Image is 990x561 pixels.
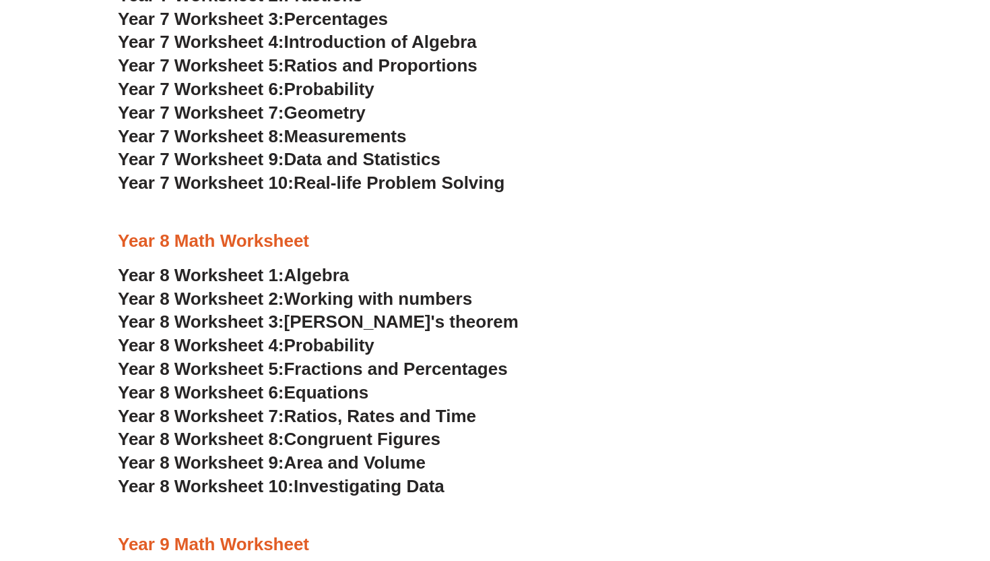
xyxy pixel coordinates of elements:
[118,126,284,146] span: Year 7 Worksheet 8:
[284,289,473,309] span: Working with numbers
[118,382,368,403] a: Year 8 Worksheet 6:Equations
[118,102,366,123] a: Year 7 Worksheet 7:Geometry
[118,289,472,309] a: Year 8 Worksheet 2:Working with numbers
[284,126,407,146] span: Measurements
[118,102,284,123] span: Year 7 Worksheet 7:
[118,335,374,355] a: Year 8 Worksheet 4:Probability
[118,406,476,426] a: Year 8 Worksheet 7:Ratios, Rates and Time
[118,79,374,99] a: Year 7 Worksheet 6:Probability
[118,126,406,146] a: Year 7 Worksheet 8:Measurements
[118,55,284,76] span: Year 7 Worksheet 5:
[118,476,444,496] a: Year 8 Worksheet 10:Investigating Data
[118,9,388,29] a: Year 7 Worksheet 3:Percentages
[118,382,284,403] span: Year 8 Worksheet 6:
[118,173,504,193] a: Year 7 Worksheet 10:Real-life Problem Solving
[118,359,508,379] a: Year 8 Worksheet 5:Fractions and Percentages
[284,265,350,285] span: Algebra
[118,149,284,169] span: Year 7 Worksheet 9:
[118,79,284,99] span: Year 7 Worksheet 6:
[118,173,294,193] span: Year 7 Worksheet 10:
[284,149,441,169] span: Data and Statistics
[284,335,374,355] span: Probability
[284,79,374,99] span: Probability
[118,9,284,29] span: Year 7 Worksheet 3:
[294,173,504,193] span: Real-life Problem Solving
[118,406,284,426] span: Year 8 Worksheet 7:
[118,312,284,332] span: Year 8 Worksheet 3:
[118,312,519,332] a: Year 8 Worksheet 3:[PERSON_NAME]'s theorem
[284,406,476,426] span: Ratios, Rates and Time
[294,476,444,496] span: Investigating Data
[284,32,477,52] span: Introduction of Algebra
[118,265,349,285] a: Year 8 Worksheet 1:Algebra
[118,359,284,379] span: Year 8 Worksheet 5:
[284,429,440,449] span: Congruent Figures
[284,359,508,379] span: Fractions and Percentages
[118,452,284,473] span: Year 8 Worksheet 9:
[284,312,519,332] span: [PERSON_NAME]'s theorem
[118,452,426,473] a: Year 8 Worksheet 9:Area and Volume
[118,476,294,496] span: Year 8 Worksheet 10:
[284,55,477,76] span: Ratios and Proportions
[284,102,366,123] span: Geometry
[118,335,284,355] span: Year 8 Worksheet 4:
[118,429,284,449] span: Year 8 Worksheet 8:
[118,429,440,449] a: Year 8 Worksheet 8:Congruent Figures
[759,409,990,561] iframe: Chat Widget
[118,533,872,556] h3: Year 9 Math Worksheet
[118,149,440,169] a: Year 7 Worksheet 9:Data and Statistics
[118,55,477,76] a: Year 7 Worksheet 5:Ratios and Proportions
[118,265,284,285] span: Year 8 Worksheet 1:
[284,452,426,473] span: Area and Volume
[118,32,477,52] a: Year 7 Worksheet 4:Introduction of Algebra
[284,9,389,29] span: Percentages
[118,32,284,52] span: Year 7 Worksheet 4:
[118,230,872,253] h3: Year 8 Math Worksheet
[118,289,284,309] span: Year 8 Worksheet 2:
[284,382,369,403] span: Equations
